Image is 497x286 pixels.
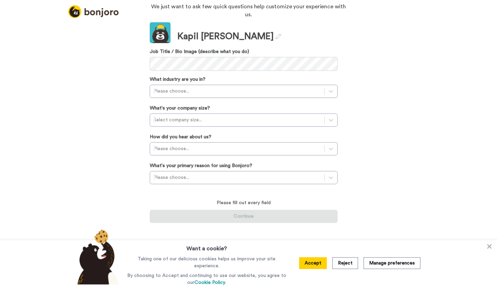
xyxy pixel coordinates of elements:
a: Cookie Policy [194,280,225,285]
button: Reject [332,257,358,269]
label: What's your primary reason for using Bonjoro? [150,162,252,169]
p: We just want to ask few quick questions help customize your experience with us. [150,3,347,19]
div: Kapil [PERSON_NAME] [177,30,281,43]
p: Please fill out every field [150,199,338,206]
label: What industry are you in? [150,76,206,83]
label: How did you hear about us? [150,133,211,140]
label: What's your company size? [150,105,210,112]
button: Manage preferences [364,257,420,269]
button: Continue [150,210,338,223]
img: bear-with-cookie.png [71,229,122,285]
p: By choosing to Accept and continuing to use our website, you agree to our . [125,272,288,286]
label: Job Title / Bio Image (describe what you do) [150,48,338,55]
button: Accept [299,257,327,269]
p: Taking one of our delicious cookies helps us improve your site experience. [125,255,288,269]
h3: Want a cookie? [186,240,227,253]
